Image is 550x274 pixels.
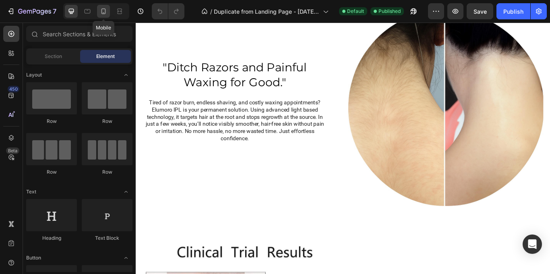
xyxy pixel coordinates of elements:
[503,7,523,16] div: Publish
[96,53,115,60] span: Element
[45,53,62,60] span: Section
[53,6,56,16] p: 7
[6,147,19,154] div: Beta
[378,8,401,15] span: Published
[120,251,132,264] span: Toggle open
[523,235,542,254] div: Open Intercom Messenger
[3,3,60,19] button: 7
[467,3,493,19] button: Save
[120,68,132,81] span: Toggle open
[347,8,364,15] span: Default
[26,188,36,195] span: Text
[82,118,132,125] div: Row
[8,86,19,92] div: 450
[26,235,77,242] div: Heading
[82,235,132,242] div: Text Block
[26,254,41,262] span: Button
[26,26,132,42] input: Search Sections & Elements
[136,23,550,274] iframe: Design area
[210,7,212,16] span: /
[82,168,132,176] div: Row
[214,7,320,16] span: Duplicate from Landing Page - [DATE] 12:59:54
[26,168,77,176] div: Row
[120,185,132,198] span: Toggle open
[473,8,487,15] span: Save
[152,3,184,19] div: Undo/Redo
[496,3,530,19] button: Publish
[26,118,77,125] div: Row
[26,71,42,79] span: Layout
